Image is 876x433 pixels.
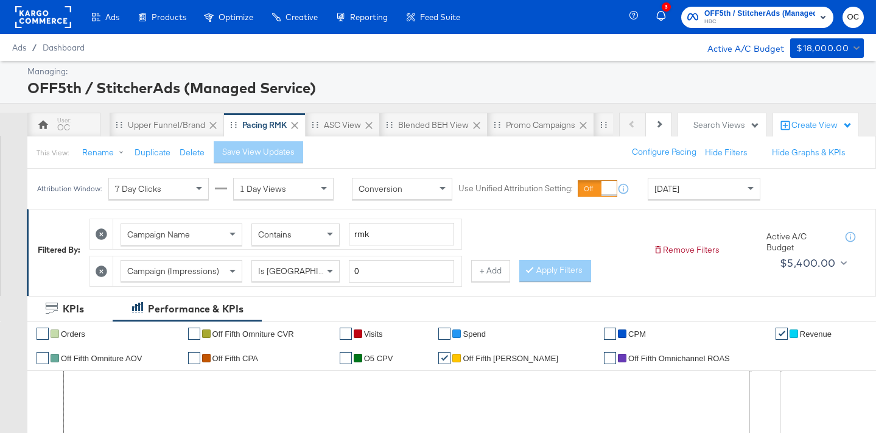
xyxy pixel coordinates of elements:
[27,77,861,98] div: OFF5th / StitcherAds (Managed Service)
[600,121,607,128] div: Drag to reorder tab
[286,12,318,22] span: Creative
[704,7,815,20] span: OFF5th / StitcherAds (Managed Service)
[654,183,679,194] span: [DATE]
[662,2,671,12] div: 3
[219,12,253,22] span: Optimize
[74,142,137,164] button: Rename
[776,328,788,340] a: ✔
[612,119,701,131] div: NEW O5 Weekly Report
[398,119,469,131] div: Blended BEH View
[135,147,170,158] button: Duplicate
[43,43,85,52] a: Dashboard
[681,7,833,28] button: OFF5th / StitcherAds (Managed Service)HBC
[704,17,815,27] span: HBC
[800,329,832,339] span: Revenue
[258,266,351,276] span: Is [GEOGRAPHIC_DATA]
[188,352,200,364] a: ✔
[494,121,500,128] div: Drag to reorder tab
[695,38,784,57] div: Active A/C Budget
[791,119,852,132] div: Create View
[628,354,730,363] span: Off Fifth Omnichannel ROAS
[796,41,849,56] div: $18,000.00
[705,147,748,158] button: Hide Filters
[37,352,49,364] a: ✔
[843,7,864,28] button: OC
[506,119,575,131] div: Promo Campaigns
[37,148,69,158] div: This View:
[463,329,486,339] span: Spend
[61,354,142,363] span: Off Fifth Omniture AOV
[438,352,450,364] a: ✔
[349,223,454,245] input: Enter a search term
[258,229,292,240] span: Contains
[212,354,258,363] span: off fifth CPA
[230,121,237,128] div: Drag to reorder tab
[63,302,84,316] div: KPIs
[364,329,383,339] span: Visits
[847,10,859,24] span: OC
[61,329,85,339] span: Orders
[654,5,675,29] button: 3
[628,329,646,339] span: CPM
[623,141,705,163] button: Configure Pacing
[38,244,80,256] div: Filtered By:
[180,147,205,158] button: Delete
[188,328,200,340] a: ✔
[349,260,454,283] input: Enter a number
[115,183,161,194] span: 7 Day Clicks
[127,266,219,276] span: Campaign (Impressions)
[26,43,43,52] span: /
[420,12,460,22] span: Feed Suite
[386,121,393,128] div: Drag to reorder tab
[105,12,119,22] span: Ads
[242,119,287,131] div: Pacing RMK
[152,12,186,22] span: Products
[340,328,352,340] a: ✔
[324,119,361,131] div: ASC View
[312,121,318,128] div: Drag to reorder tab
[772,147,846,158] button: Hide Graphs & KPIs
[27,66,861,77] div: Managing:
[148,302,244,316] div: Performance & KPIs
[128,119,205,131] div: Upper Funnel/Brand
[359,183,402,194] span: Conversion
[364,354,393,363] span: O5 CPV
[790,38,864,58] button: $18,000.00
[12,43,26,52] span: Ads
[604,328,616,340] a: ✔
[57,122,70,133] div: OC
[340,352,352,364] a: ✔
[127,229,190,240] span: Campaign Name
[653,244,720,256] button: Remove Filters
[240,183,286,194] span: 1 Day Views
[775,253,849,273] button: $5,400.00
[463,354,558,363] span: Off Fifth [PERSON_NAME]
[780,254,836,272] div: $5,400.00
[350,12,388,22] span: Reporting
[37,185,102,193] div: Attribution Window:
[471,260,510,282] button: + Add
[37,328,49,340] a: ✔
[212,329,294,339] span: Off Fifth Omniture CVR
[766,231,833,253] div: Active A/C Budget
[693,119,760,131] div: Search Views
[438,328,450,340] a: ✔
[458,183,573,195] label: Use Unified Attribution Setting:
[116,121,122,128] div: Drag to reorder tab
[604,352,616,364] a: ✔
